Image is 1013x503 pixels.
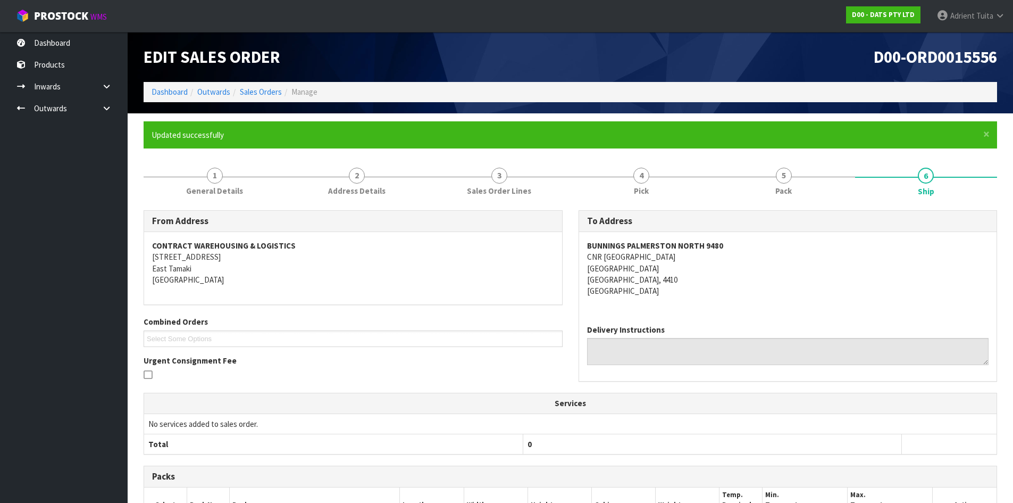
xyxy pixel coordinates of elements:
[207,168,223,184] span: 1
[144,46,280,68] span: Edit Sales Order
[144,355,237,366] label: Urgent Consignment Fee
[34,9,88,23] span: ProStock
[874,46,997,68] span: D00-ORD0015556
[852,10,915,19] strong: D00 - DATS PTY LTD
[587,241,723,251] strong: BUNNINGS PALMERSTON NORTH 9480
[291,87,317,97] span: Manage
[587,216,989,226] h3: To Address
[633,168,649,184] span: 4
[634,185,649,196] span: Pick
[186,185,243,196] span: General Details
[152,87,188,97] a: Dashboard
[349,168,365,184] span: 2
[144,316,208,327] label: Combined Orders
[152,472,989,482] h3: Packs
[90,12,107,22] small: WMS
[491,168,507,184] span: 3
[467,185,531,196] span: Sales Order Lines
[918,168,934,184] span: 6
[197,87,230,97] a: Outwards
[152,241,296,251] strong: CONTRACT WAREHOUSING & LOGISTICS
[587,240,989,297] address: CNR [GEOGRAPHIC_DATA] [GEOGRAPHIC_DATA] [GEOGRAPHIC_DATA], 4410 [GEOGRAPHIC_DATA]
[918,186,934,197] span: Ship
[528,439,532,449] span: 0
[152,130,224,140] span: Updated successfully
[328,185,386,196] span: Address Details
[16,9,29,22] img: cube-alt.png
[144,434,523,455] th: Total
[776,168,792,184] span: 5
[587,324,665,335] label: Delivery Instructions
[775,185,792,196] span: Pack
[950,11,975,21] span: Adrient
[983,127,990,142] span: ×
[144,414,997,434] td: No services added to sales order.
[152,240,554,286] address: [STREET_ADDRESS] East Tamaki [GEOGRAPHIC_DATA]
[976,11,993,21] span: Tuita
[846,6,920,23] a: D00 - DATS PTY LTD
[144,393,997,414] th: Services
[240,87,282,97] a: Sales Orders
[152,216,554,226] h3: From Address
